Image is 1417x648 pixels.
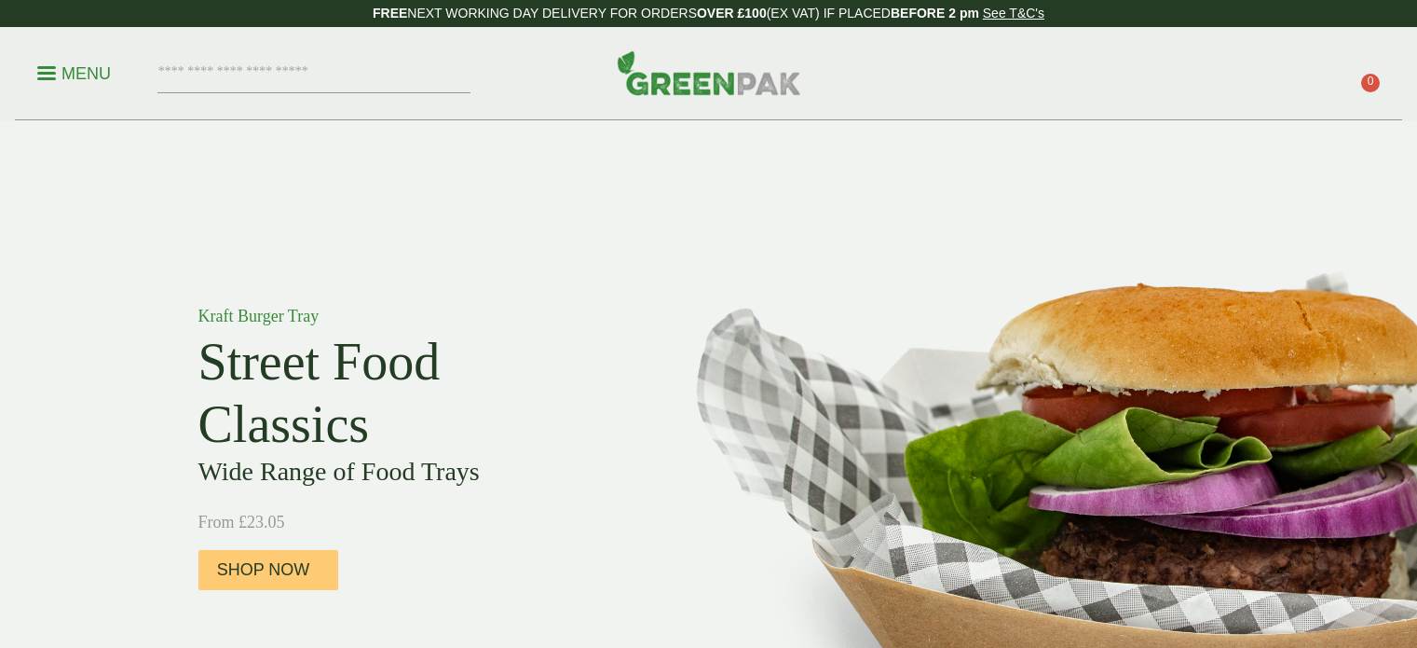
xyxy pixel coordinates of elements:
strong: FREE [373,6,407,21]
h3: Wide Range of Food Trays [198,456,618,488]
a: Shop Now [198,550,338,590]
h2: Street Food Classics [198,331,618,456]
strong: OVER £100 [697,6,767,21]
strong: BEFORE 2 pm [891,6,979,21]
span: 0 [1361,74,1380,92]
img: GreenPak Supplies [617,50,801,95]
a: Menu [37,62,111,81]
a: See T&C's [983,6,1044,21]
p: Menu [37,62,111,85]
span: Shop Now [217,560,310,581]
span: From £23.05 [198,513,285,531]
p: Kraft Burger Tray [198,304,618,329]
